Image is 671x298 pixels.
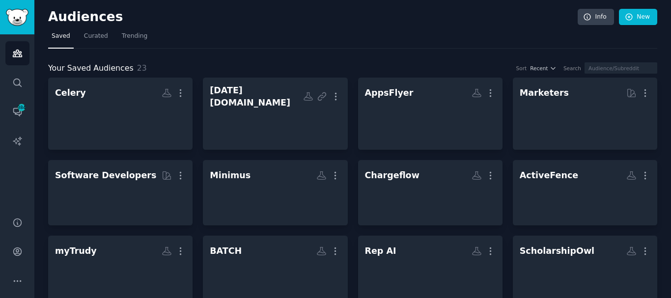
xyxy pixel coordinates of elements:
a: Chargeflow [358,160,503,225]
span: 384 [17,104,26,111]
h2: Audiences [48,9,578,25]
a: 384 [5,100,29,124]
a: Curated [81,28,112,49]
div: Search [563,65,581,72]
input: Audience/Subreddit [585,62,657,74]
span: Your Saved Audiences [48,62,134,75]
a: New [619,9,657,26]
div: Rep AI [365,245,396,257]
a: Marketers [513,78,657,150]
span: Trending [122,32,147,41]
div: Marketers [520,87,569,99]
span: Saved [52,32,70,41]
div: Minimus [210,169,251,182]
a: [DATE][DOMAIN_NAME] [203,78,347,150]
span: 23 [137,63,147,73]
div: myTrudy [55,245,97,257]
a: ActiveFence [513,160,657,225]
a: Celery [48,78,193,150]
img: GummySearch logo [6,9,28,26]
span: Curated [84,32,108,41]
div: ScholarshipOwl [520,245,594,257]
div: AppsFlyer [365,87,414,99]
div: Sort [516,65,527,72]
div: [DATE][DOMAIN_NAME] [210,84,303,108]
a: Minimus [203,160,347,225]
div: Chargeflow [365,169,419,182]
div: Celery [55,87,86,99]
div: BATCH [210,245,242,257]
a: AppsFlyer [358,78,503,150]
a: Trending [118,28,151,49]
a: Info [578,9,614,26]
div: ActiveFence [520,169,578,182]
span: Recent [530,65,548,72]
a: Saved [48,28,74,49]
a: Software Developers [48,160,193,225]
button: Recent [530,65,557,72]
div: Software Developers [55,169,156,182]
